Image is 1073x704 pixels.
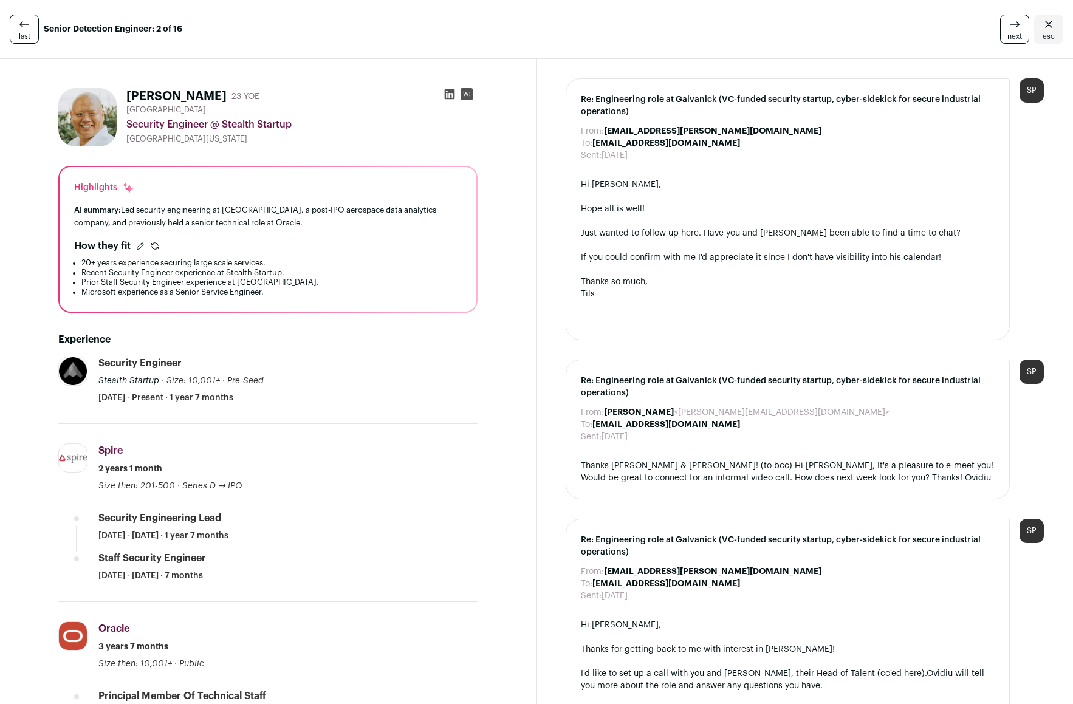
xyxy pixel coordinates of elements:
div: SP [1020,360,1044,384]
h2: How they fit [74,239,131,253]
div: Security Engineer @ Stealth Startup [126,117,478,132]
span: Hi [PERSON_NAME], [581,180,661,189]
span: Public [179,660,204,668]
span: Pre-Seed [227,377,264,385]
div: Staff Security Engineer [98,552,206,565]
span: Size then: 10,001+ [98,660,172,668]
img: bb758407b04ea4d595f0a4dcd2c89332d467c7faa0f713074a0ea9543027a628.jpg [59,357,87,385]
dt: To: [581,578,592,590]
h1: [PERSON_NAME] [126,88,227,105]
a: Close [1034,15,1063,44]
span: Re: Engineering role at Galvanick (VC-funded security startup, cyber-sidekick for secure industri... [581,94,995,118]
span: [DATE] - Present · 1 year 7 months [98,392,233,404]
b: [EMAIL_ADDRESS][DOMAIN_NAME] [592,579,740,588]
div: [GEOGRAPHIC_DATA][US_STATE] [126,134,478,144]
dt: From: [581,406,604,419]
dt: From: [581,125,604,137]
dt: Sent: [581,149,602,162]
div: Highlights [74,182,134,194]
div: SP [1020,519,1044,543]
span: Thanks so much, [581,278,648,286]
div: Principal Member Of Technical Staff [98,689,266,703]
a: next [1000,15,1029,44]
div: Thanks [PERSON_NAME] & [PERSON_NAME]! (to bcc) Hi [PERSON_NAME], It's a pleasure to e-meet you! W... [581,460,995,484]
dt: To: [581,137,592,149]
img: 9c76a23364af62e4939d45365de87dc0abf302c6cae1b266b89975f952efb27b.png [59,622,87,650]
span: [GEOGRAPHIC_DATA] [126,105,206,115]
div: Led security engineering at [GEOGRAPHIC_DATA], a post-IPO aerospace data analytics company, and p... [74,203,462,229]
div: Hi [PERSON_NAME], [581,619,995,631]
li: Recent Security Engineer experience at Stealth Startup. [81,268,462,278]
dt: To: [581,419,592,431]
img: 2a216efb9d78045c7b2cc2290b35daa44e38a939045450402847fc92401fa2aa.png [59,454,87,463]
dt: Sent: [581,590,602,602]
span: [DATE] - [DATE] · 7 months [98,570,203,582]
li: Prior Staff Security Engineer experience at [GEOGRAPHIC_DATA]. [81,278,462,287]
span: Spire [98,446,123,456]
span: Just wanted to follow up here. Have you and [PERSON_NAME] been able to find a time to chat? [581,229,961,238]
b: [PERSON_NAME] [604,408,674,417]
b: [EMAIL_ADDRESS][PERSON_NAME][DOMAIN_NAME] [604,567,821,576]
span: Re: Engineering role at Galvanick (VC-funded security startup, cyber-sidekick for secure industri... [581,375,995,399]
li: 20+ years experience securing large scale services. [81,258,462,268]
span: · Size: 10,001+ [162,377,220,385]
dd: [DATE] [602,590,628,602]
strong: Senior Detection Engineer: 2 of 16 [44,23,182,35]
span: Hope all is well! [581,205,645,213]
span: 2 years 1 month [98,463,162,475]
div: I'd like to set up a call with you and [PERSON_NAME], their Head of Talent (cc'ed here). [581,668,995,692]
dd: [DATE] [602,149,628,162]
span: Oracle [98,624,129,634]
dd: [DATE] [602,431,628,443]
span: esc [1043,32,1055,41]
dd: <[PERSON_NAME][EMAIL_ADDRESS][DOMAIN_NAME]> [604,406,890,419]
img: 564c8f7cb8ef1167a75c7313a10c8664c98ff65fca9d6de45dfdb464ced24cf0.jpg [58,88,117,146]
span: [DATE] - [DATE] · 1 year 7 months [98,530,228,542]
div: SP [1020,78,1044,103]
a: last [10,15,39,44]
h2: Experience [58,332,478,347]
b: [EMAIL_ADDRESS][DOMAIN_NAME] [592,139,740,148]
div: Tils [581,288,995,300]
span: last [19,32,30,41]
span: · [222,375,225,387]
div: Thanks for getting back to me with interest in [PERSON_NAME]! [581,643,995,655]
span: Re: Engineering role at Galvanick (VC-funded security startup, cyber-sidekick for secure industri... [581,534,995,558]
div: 23 YOE [231,91,259,103]
span: If you could confirm with me I'd appreciate it since I don't have visibility into his calendar! [581,253,941,262]
span: next [1007,32,1022,41]
dt: From: [581,566,604,578]
div: Security Engineer [98,357,182,370]
span: Size then: 201-500 [98,482,175,490]
div: Security Engineering Lead [98,511,221,525]
span: AI summary: [74,206,121,214]
b: [EMAIL_ADDRESS][PERSON_NAME][DOMAIN_NAME] [604,127,821,135]
span: Series D → IPO [182,482,242,490]
span: 3 years 7 months [98,641,168,653]
b: [EMAIL_ADDRESS][DOMAIN_NAME] [592,420,740,429]
span: · [174,658,177,670]
dt: Sent: [581,431,602,443]
span: Stealth Startup [98,377,159,385]
span: · [177,480,180,492]
li: Microsoft experience as a Senior Service Engineer. [81,287,462,297]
